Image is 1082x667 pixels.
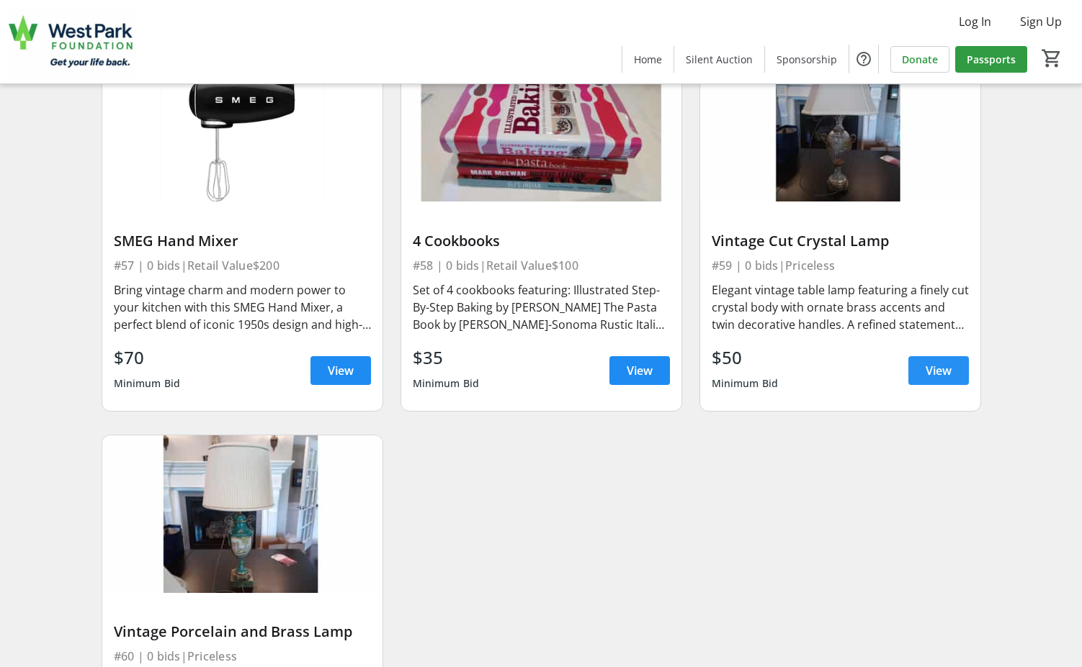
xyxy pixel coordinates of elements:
div: #57 | 0 bids | Retail Value $200 [114,255,371,276]
button: Sign Up [1009,10,1073,33]
img: SMEG Hand Mixer [102,45,383,202]
button: Log In [947,10,1003,33]
span: Passports [967,52,1016,67]
a: Home [622,46,674,73]
a: Sponsorship [765,46,849,73]
span: View [627,362,653,379]
a: View [609,356,670,385]
div: SMEG Hand Mixer [114,232,371,250]
img: West Park Healthcare Centre Foundation's Logo [9,6,137,78]
div: Set of 4 cookbooks featuring: Illustrated Step-By-Step Baking by [PERSON_NAME] The Pasta Book by ... [413,281,670,333]
div: $50 [712,345,779,371]
span: View [926,362,952,379]
button: Cart [1039,45,1065,71]
div: $35 [413,345,480,371]
div: Elegant vintage table lamp featuring a finely cut crystal body with ornate brass accents and twin... [712,281,969,333]
img: 4 Cookbooks [401,45,681,202]
button: Help [849,45,878,73]
div: #59 | 0 bids | Priceless [712,255,969,276]
div: Minimum Bid [712,371,779,396]
div: $70 [114,345,181,371]
span: Log In [959,13,991,30]
img: Vintage Cut Crystal Lamp [700,45,980,202]
div: 4 Cookbooks [413,232,670,250]
span: View [328,362,354,379]
div: Minimum Bid [114,371,181,396]
div: #58 | 0 bids | Retail Value $100 [413,255,670,276]
span: Sign Up [1020,13,1062,30]
a: Silent Auction [674,46,764,73]
a: Donate [890,46,949,73]
div: #60 | 0 bids | Priceless [114,646,371,666]
div: Minimum Bid [413,371,480,396]
div: Vintage Cut Crystal Lamp [712,232,969,250]
a: View [908,356,969,385]
span: Sponsorship [777,52,837,67]
img: Vintage Porcelain and Brass Lamp [102,435,383,593]
a: View [310,356,371,385]
div: Bring vintage charm and modern power to your kitchen with this SMEG Hand Mixer, a perfect blend o... [114,281,371,333]
span: Donate [902,52,938,67]
span: Silent Auction [686,52,753,67]
div: Vintage Porcelain and Brass Lamp [114,623,371,640]
a: Passports [955,46,1027,73]
span: Home [634,52,662,67]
